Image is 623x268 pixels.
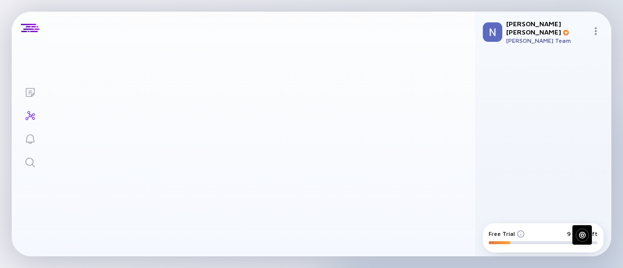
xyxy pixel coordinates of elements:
div: [PERSON_NAME] [PERSON_NAME] [506,19,588,36]
img: Menu [592,27,600,35]
a: Search [12,150,48,173]
div: 9 days left [567,230,598,237]
img: Noam Profile Picture [483,22,502,42]
div: [PERSON_NAME] Team [506,37,588,44]
a: Investor Map [12,103,48,126]
a: Reminders [12,126,48,150]
div: Free Trial [489,230,525,237]
a: Lists [12,80,48,103]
